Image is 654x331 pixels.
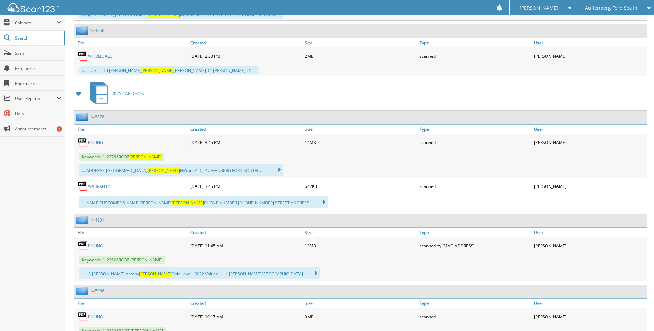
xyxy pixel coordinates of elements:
a: Type [418,228,532,237]
a: User [532,228,647,237]
span: [PERSON_NAME] [172,200,204,206]
div: [PERSON_NAME] [532,136,647,149]
a: Size [303,125,417,134]
img: scan123-logo-white.svg [7,3,59,12]
div: scanned [418,136,532,149]
div: [DATE] 2:30 PM [189,49,303,63]
span: Keywords: 1-22628RCOZ [PERSON_NAME] [79,256,165,264]
a: File [74,125,189,134]
a: Size [303,299,417,308]
span: [PERSON_NAME] [129,154,162,160]
span: [PERSON_NAME] [520,6,558,10]
div: 2MB [303,49,417,63]
img: folder2.png [76,216,90,224]
span: Search [15,35,60,41]
span: Auffenberg Ford South [585,6,637,10]
div: ... NAME CUSTOMER'S NAME [PERSON_NAME] PHONE NUMBER [PHONE_NUMBER] STREET ADDRESS .... [79,196,328,208]
a: 146876 [90,114,104,120]
div: ... . A [PERSON_NAME] Antony Gold Level i 2022 Valued ... i | [PERSON_NAME][GEOGRAPHIC_DATA]... [79,267,320,279]
span: Keywords: 1-22766RCOZ [79,153,164,161]
a: 2025 CAR DEALS [86,80,144,107]
a: BILLING [88,140,103,146]
a: File [74,38,189,47]
a: Created [189,228,303,237]
a: WARRANTY [88,183,110,189]
a: User [532,125,647,134]
div: [DATE] 11:45 AM [189,239,303,253]
div: [PERSON_NAME] [532,239,647,253]
a: Type [418,299,532,308]
a: User [532,38,647,47]
a: BILLING [88,314,103,320]
div: 13MB [303,239,417,253]
div: 642KB [303,179,417,193]
div: [PERSON_NAME] [532,310,647,323]
span: Bookmarks [15,81,61,86]
img: PDF.png [78,51,88,61]
span: 2025 CAR DEALS [112,90,144,96]
span: [PERSON_NAME] [148,168,180,173]
div: 1 [57,126,62,132]
span: [PERSON_NAME] [139,271,171,277]
span: Scan [15,50,61,56]
span: [PERSON_NAME] [141,67,174,73]
div: [DATE] 3:45 PM [189,179,303,193]
span: User Reports [15,96,57,102]
a: User [532,299,647,308]
a: 145966 [90,288,104,294]
a: File [74,299,189,308]
div: 9MB [303,310,417,323]
div: scanned [418,179,532,193]
div: [DATE] 3:45 PM [189,136,303,149]
a: Created [189,125,303,134]
div: [PERSON_NAME] [532,179,647,193]
div: [DATE] 10:17 AM [189,310,303,323]
a: 134850 [90,28,104,33]
span: Help [15,111,61,117]
img: PDF.png [78,137,88,148]
a: 144901 [90,217,104,223]
div: 14MB [303,136,417,149]
span: Announcements [15,126,61,132]
div: scanned [418,49,532,63]
img: folder2.png [76,26,90,35]
a: Size [303,38,417,47]
iframe: Chat Widget [620,298,654,331]
a: WHOLESALE [88,53,112,59]
span: Reminders [15,65,61,71]
div: scanned by [MAC_ADDRESS] [418,239,532,253]
div: ... ADDRESS [GEOGRAPHIC_DATA] HyYunoAl C) AUFFENBERG FORD SOUTH ... | ... [79,164,283,176]
a: Type [418,38,532,47]
span: Cabinets [15,20,57,26]
a: File [74,228,189,237]
a: Created [189,299,303,308]
img: folder2.png [76,113,90,121]
a: BILLING [88,243,103,249]
div: ... llll aeil Lidl i [PERSON_NAME] [PERSON_NAME] 11 [PERSON_NAME] LN ... [79,66,259,74]
a: Type [418,125,532,134]
div: [PERSON_NAME] [532,49,647,63]
img: folder2.png [76,287,90,295]
img: PDF.png [78,311,88,322]
a: Created [189,38,303,47]
a: Size [303,228,417,237]
img: PDF.png [78,181,88,191]
img: PDF.png [78,241,88,251]
div: scanned [418,310,532,323]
